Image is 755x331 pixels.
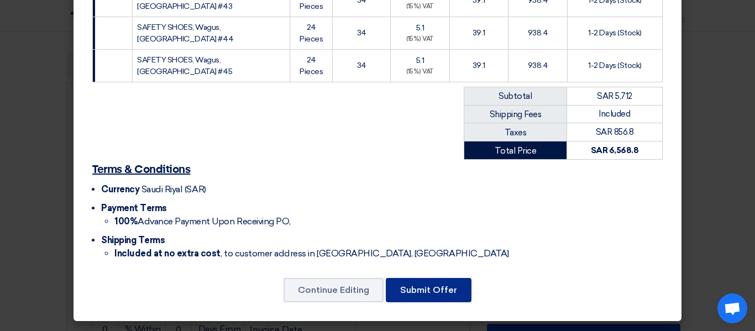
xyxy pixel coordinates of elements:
font: (15%) VAT [406,3,434,10]
font: SAR 6,568.8 [591,145,639,155]
font: 938.4 [528,28,548,38]
button: Submit Offer [386,278,471,302]
font: Taxes [505,128,527,138]
font: 100% [114,216,138,227]
font: 938.4 [528,61,548,70]
font: 1-2 Days (Stock) [588,28,641,38]
font: Total Price [495,146,537,156]
font: Included [599,109,630,119]
font: Shipping Terms [101,235,165,245]
font: Payment Terms [101,203,167,213]
font: , to customer address in [GEOGRAPHIC_DATA], [GEOGRAPHIC_DATA] [221,248,509,259]
font: Continue Editing [298,285,369,295]
font: 34 [357,28,366,38]
font: SAR 5,712 [597,91,632,101]
font: Included at no extra cost [114,248,221,259]
font: 5.1 [416,56,424,65]
button: Continue Editing [284,278,384,302]
font: 24 Pieces [300,23,323,44]
font: 24 Pieces [300,55,323,76]
font: SAFETY SHOES, Wagus, [GEOGRAPHIC_DATA] #45 [137,55,232,76]
font: Currency [101,184,139,195]
font: Submit Offer [400,285,457,295]
font: 1-2 Days (Stock) [588,61,641,70]
font: SAR 856.8 [596,127,634,137]
font: (15%) VAT [406,35,434,43]
a: Open chat [717,293,747,323]
font: 39.1 [473,61,485,70]
font: Shipping Fees [490,109,542,119]
font: Terms & Conditions [92,164,190,175]
font: 34 [357,61,366,70]
font: Advance Payment Upon Receiving PO, [138,216,291,227]
font: 5.1 [416,23,424,33]
font: (15%) VAT [406,68,434,75]
font: Saudi Riyal (SAR) [141,184,206,195]
font: Subtotal [499,91,532,101]
font: 39.1 [473,28,485,38]
font: SAFETY SHOES, Wagus, [GEOGRAPHIC_DATA] #44 [137,23,233,44]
